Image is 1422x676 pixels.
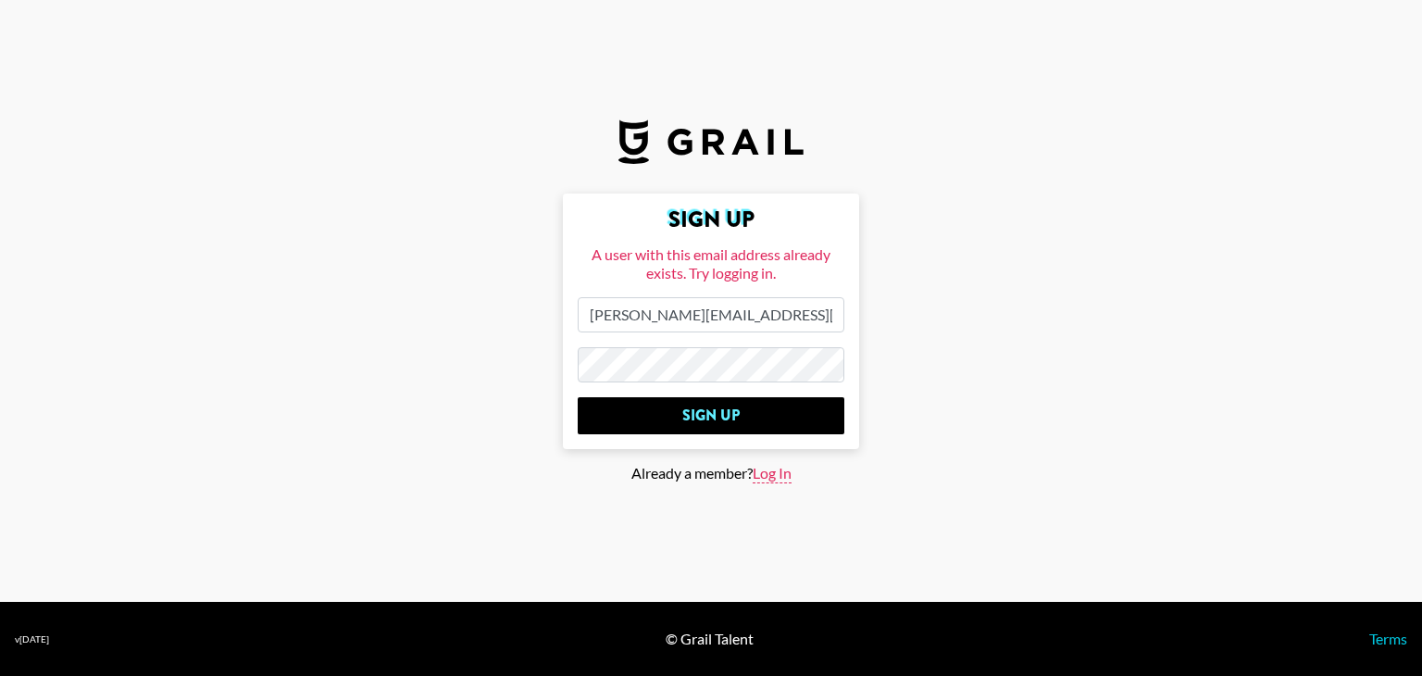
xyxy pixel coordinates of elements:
[15,633,49,645] div: v [DATE]
[15,464,1407,483] div: Already a member?
[618,119,804,164] img: Grail Talent Logo
[753,464,792,483] span: Log In
[1369,630,1407,647] a: Terms
[578,397,844,434] input: Sign Up
[578,208,844,231] h2: Sign Up
[578,245,844,282] div: A user with this email address already exists. Try logging in.
[666,630,754,648] div: © Grail Talent
[578,297,844,332] input: Email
